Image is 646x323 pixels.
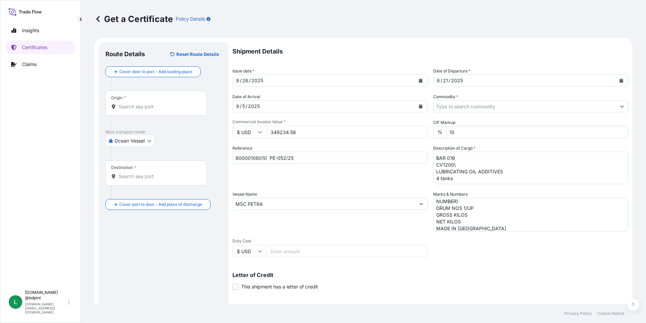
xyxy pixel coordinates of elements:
p: Shipment Details [232,42,628,61]
div: day, [442,77,449,85]
div: / [449,77,450,85]
button: Calendar [415,75,426,86]
input: Type to search vessel name or IMO [233,198,415,210]
a: Certificates [6,41,75,54]
div: month, [235,102,240,110]
div: / [441,77,442,85]
button: Calendar [616,75,627,86]
input: Type to search commodity [433,100,616,112]
button: Cover port to door - Add place of discharge [105,199,210,210]
span: Cover door to port - Add loading place [119,68,192,75]
button: Select transport [105,135,154,147]
button: Cover door to port - Add loading place [105,66,201,77]
label: Reference [232,145,252,152]
p: Main transport mode [105,129,222,135]
span: Date of Departure [433,68,470,74]
button: Calendar [415,101,426,112]
input: Enter amount [266,126,428,138]
button: Show suggestions [616,100,628,112]
a: Claims [6,58,75,71]
input: Enter booking reference [232,152,428,164]
input: Enter amount [266,245,428,257]
div: / [240,77,242,85]
div: / [246,102,247,110]
p: Insights [22,27,39,34]
button: Reset Route Details [167,49,222,60]
p: [DOMAIN_NAME][EMAIL_ADDRESS][DOMAIN_NAME] [25,302,67,314]
p: Reset Route Details [176,51,219,58]
a: Insights [6,24,75,37]
button: Show suggestions [415,198,427,210]
div: year, [247,102,260,110]
p: Route Details [105,50,145,58]
div: / [240,102,242,110]
input: Destination [119,173,198,180]
p: Policy Details [176,16,205,22]
span: Issue date [232,68,254,74]
label: Vessel Name [232,191,257,198]
span: L [14,299,17,305]
span: Cover port to door - Add place of discharge [119,201,202,208]
span: Ocean Vessel [115,137,145,144]
div: month, [235,77,240,85]
div: day, [242,77,249,85]
input: Origin [119,103,198,110]
div: day, [242,102,246,110]
span: Commercial Invoice Value [232,119,428,125]
div: Origin [111,95,126,101]
div: % [433,126,446,138]
div: Destination [111,165,136,170]
a: Privacy Policy [564,311,592,316]
label: CIF Markup [433,119,455,126]
p: Letter of Credit [232,272,628,278]
div: year, [251,77,264,85]
label: Commodity [433,93,458,100]
p: [DOMAIN_NAME] @bdpint [25,290,67,301]
p: Claims [22,61,36,68]
input: Enter percentage between 0 and 24% [446,126,628,138]
div: / [249,77,251,85]
div: year, [450,77,464,85]
span: This shipment has a letter of credit [241,283,318,290]
p: Get a Certificate [95,14,173,24]
p: Certificates [22,44,47,51]
span: Date of Arrival [232,93,260,100]
a: Cookie Notice [597,311,624,316]
span: Duty Cost [232,238,428,244]
label: Marks & Numbers [433,191,468,198]
label: Description of Cargo [433,145,475,152]
div: month, [436,77,441,85]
